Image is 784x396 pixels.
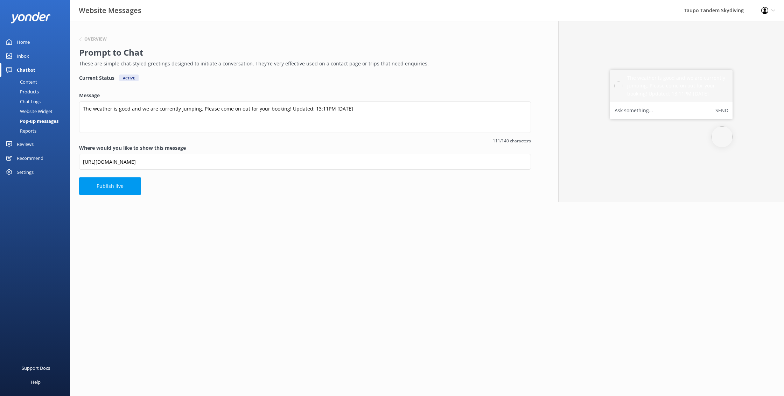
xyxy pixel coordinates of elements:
textarea: The weather is good and we are currently jumping. Please come on out for your booking! Updated: 1... [79,101,531,133]
div: Reviews [17,137,34,151]
div: Content [4,77,37,87]
button: Send [715,106,728,115]
a: Reports [4,126,70,136]
input: https://www.example.com/page [79,154,531,170]
div: Active [119,75,139,81]
a: Content [4,77,70,87]
h3: Website Messages [79,5,141,16]
img: yonder-white-logo.png [10,12,51,23]
div: Home [17,35,30,49]
h4: Current Status [79,75,114,81]
div: Website Widget [4,106,52,116]
div: Recommend [17,151,43,165]
div: Settings [17,165,34,179]
h2: Prompt to Chat [79,46,527,59]
label: Where would you like to show this message [79,144,531,152]
div: Help [31,375,41,389]
div: Pop-up messages [4,116,58,126]
div: Chat Logs [4,97,41,106]
button: Overview [79,37,107,41]
span: 111/140 characters [79,137,531,144]
div: Inbox [17,49,29,63]
p: These are simple chat-styled greetings designed to initiate a conversation. They're very effectiv... [79,60,527,68]
a: Chat Logs [4,97,70,106]
div: Chatbot [17,63,35,77]
h6: Overview [84,37,107,41]
label: Message [79,92,531,99]
div: Support Docs [22,361,50,375]
h5: The weather is good and we are currently jumping. Please come on out for your booking! Updated: 1... [627,74,728,98]
a: Website Widget [4,106,70,116]
a: Pop-up messages [4,116,70,126]
label: Ask something... [615,106,653,115]
button: Publish live [79,177,141,195]
div: Reports [4,126,36,136]
div: Products [4,87,39,97]
a: Products [4,87,70,97]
